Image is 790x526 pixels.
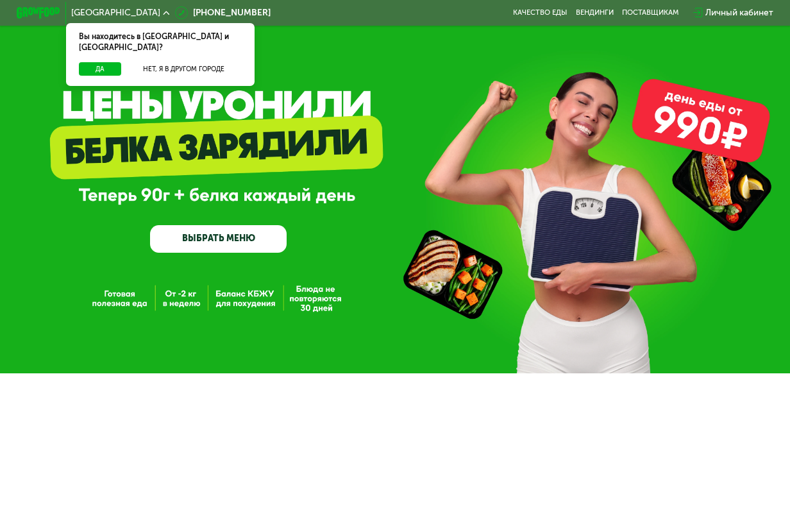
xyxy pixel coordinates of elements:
a: ВЫБРАТЬ МЕНЮ [150,225,287,253]
div: Личный кабинет [705,6,773,20]
span: [GEOGRAPHIC_DATA] [71,8,160,17]
a: Вендинги [576,8,614,17]
button: Нет, я в другом городе [126,62,241,76]
div: Вы находитесь в [GEOGRAPHIC_DATA] и [GEOGRAPHIC_DATA]? [66,23,255,63]
div: поставщикам [622,8,678,17]
a: Качество еды [513,8,567,17]
a: [PHONE_NUMBER] [175,6,270,20]
button: Да [79,62,121,76]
